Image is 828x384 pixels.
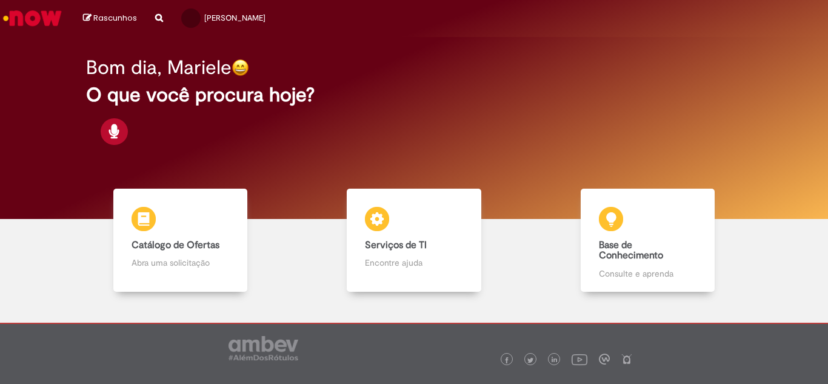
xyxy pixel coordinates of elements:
a: Rascunhos [83,13,137,24]
p: Consulte e aprenda [599,268,697,280]
h2: Bom dia, Mariele [86,57,232,78]
img: logo_footer_linkedin.png [552,357,558,364]
span: [PERSON_NAME] [204,13,265,23]
img: ServiceNow [1,6,64,30]
a: Serviços de TI Encontre ajuda [297,189,530,292]
p: Encontre ajuda [365,257,463,269]
b: Serviços de TI [365,239,427,251]
a: Base de Conhecimento Consulte e aprenda [531,189,764,292]
b: Catálogo de Ofertas [132,239,219,251]
img: logo_footer_twitter.png [527,357,533,363]
h2: O que você procura hoje? [86,84,742,106]
span: Rascunhos [93,12,137,24]
b: Base de Conhecimento [599,239,663,262]
img: logo_footer_naosei.png [621,354,632,365]
img: happy-face.png [232,59,249,76]
img: logo_footer_ambev_rotulo_gray.png [229,336,298,360]
img: logo_footer_workplace.png [599,354,610,365]
img: logo_footer_youtube.png [572,351,587,367]
img: logo_footer_facebook.png [504,357,510,363]
a: Catálogo de Ofertas Abra uma solicitação [64,189,297,292]
p: Abra uma solicitação [132,257,230,269]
